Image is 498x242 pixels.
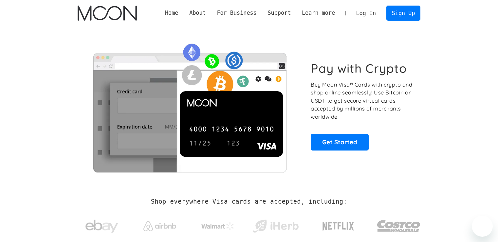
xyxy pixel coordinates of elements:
[472,216,493,237] iframe: Кнопка запуска окна обмена сообщениями
[159,9,184,17] a: Home
[311,61,407,76] h1: Pay with Crypto
[302,9,335,17] div: Learn more
[212,9,262,17] div: For Business
[377,214,421,238] img: Costco
[322,218,355,234] img: Netflix
[311,81,413,121] p: Buy Moon Visa® Cards with crypto and shop online seamlessly! Use Bitcoin or USDT to get secure vi...
[78,6,137,21] a: home
[251,218,300,235] img: iHerb
[311,134,369,150] a: Get Started
[217,9,256,17] div: For Business
[267,9,291,17] div: Support
[151,198,347,205] h2: Shop everywhere Visa cards are accepted, including:
[251,211,300,238] a: iHerb
[193,216,242,233] a: Walmart
[78,6,137,21] img: Moon Logo
[184,9,211,17] div: About
[143,221,176,231] img: Airbnb
[189,9,206,17] div: About
[78,210,126,240] a: ebay
[309,212,368,238] a: Netflix
[201,222,234,230] img: Walmart
[296,9,341,17] div: Learn more
[386,6,420,20] a: Sign Up
[85,216,118,237] img: ebay
[351,6,381,20] a: Log In
[262,9,296,17] div: Support
[135,214,184,234] a: Airbnb
[377,207,421,242] a: Costco
[78,39,302,172] img: Moon Cards let you spend your crypto anywhere Visa is accepted.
